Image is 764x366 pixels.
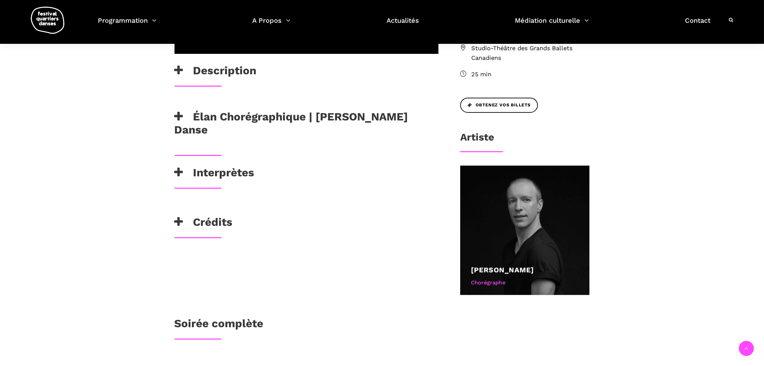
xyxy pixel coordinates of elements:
div: Chorégraphe [471,278,579,287]
a: Contact [685,15,710,34]
img: logo-fqd-med [31,7,64,34]
h3: Artiste [460,131,494,148]
h3: Crédits [175,215,233,232]
a: Actualités [387,15,419,34]
a: Programmation [98,15,156,34]
h3: Élan Chorégraphique | [PERSON_NAME] Danse [175,110,438,136]
h3: Description [175,64,257,81]
span: Obtenez vos billets [468,102,531,109]
h3: Interprètes [175,166,255,183]
h3: Soirée complète [175,317,264,334]
a: A Propos [253,15,291,34]
a: Obtenez vos billets [460,98,538,113]
a: Médiation culturelle [515,15,589,34]
span: 25 min [471,70,590,79]
a: [PERSON_NAME] [471,266,534,274]
span: Studio-Théâtre des Grands Ballets Canadiens [471,43,590,63]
